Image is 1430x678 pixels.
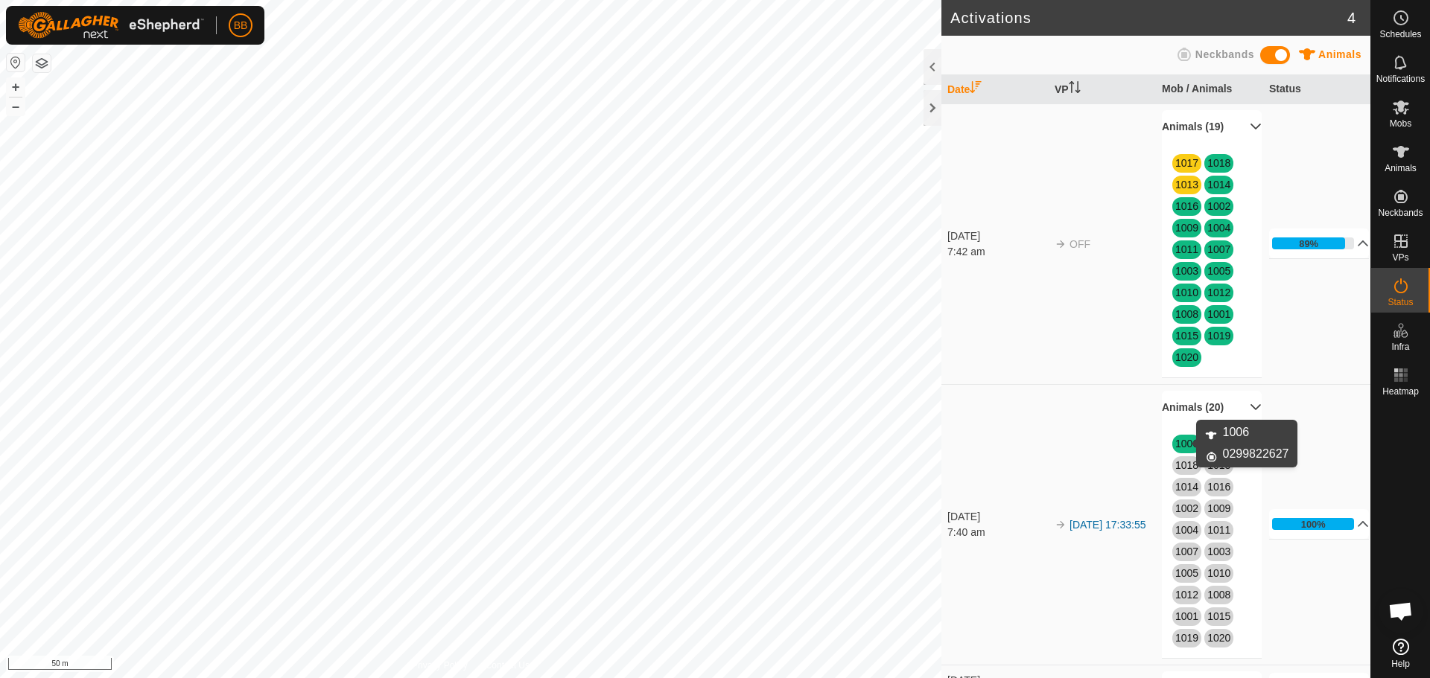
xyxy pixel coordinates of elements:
[7,97,25,115] button: –
[1207,438,1230,450] a: 1017
[1175,481,1198,493] a: 1014
[18,12,204,39] img: Gallagher Logo
[1318,48,1361,60] span: Animals
[1263,75,1370,104] th: Status
[33,54,51,72] button: Map Layers
[1207,481,1230,493] a: 1016
[1382,387,1419,396] span: Heatmap
[1175,287,1198,298] a: 1010
[1175,632,1198,644] a: 1019
[1272,518,1354,530] div: 100%
[1207,567,1230,579] a: 1010
[1391,659,1410,668] span: Help
[1299,237,1318,251] div: 89%
[1175,330,1198,342] a: 1015
[1049,75,1156,104] th: VP
[1207,502,1230,514] a: 1009
[1055,238,1067,250] img: arrow
[1371,633,1430,674] a: Help
[7,54,25,71] button: Reset Map
[1207,589,1230,601] a: 1008
[1175,351,1198,363] a: 1020
[1162,424,1262,658] p-accordion-content: Animals (20)
[1390,119,1411,128] span: Mobs
[1207,610,1230,622] a: 1015
[1162,391,1262,424] p-accordion-header: Animals (20)
[1175,567,1198,579] a: 1005
[1385,164,1417,173] span: Animals
[1207,632,1230,644] a: 1020
[1207,308,1230,320] a: 1001
[1272,237,1354,249] div: 89%
[1175,589,1198,601] a: 1012
[1175,222,1198,234] a: 1009
[1175,438,1198,450] a: 1006
[1269,228,1369,258] p-accordion-header: 89%
[1175,265,1198,277] a: 1003
[1070,238,1090,250] span: OFF
[1379,30,1421,39] span: Schedules
[1207,200,1230,212] a: 1002
[1069,83,1081,95] p-sorticon: Activate to sort
[1379,589,1423,633] a: Open chat
[1207,243,1230,255] a: 1007
[1162,110,1262,144] p-accordion-header: Animals (19)
[1207,265,1230,277] a: 1005
[1207,546,1230,557] a: 1003
[1175,502,1198,514] a: 1002
[1175,524,1198,536] a: 1004
[1175,546,1198,557] a: 1007
[1207,287,1230,298] a: 1012
[412,659,468,672] a: Privacy Policy
[486,659,530,672] a: Contact Us
[950,9,1347,27] h2: Activations
[1207,459,1230,471] a: 1013
[941,75,1049,104] th: Date
[970,83,982,95] p-sorticon: Activate to sort
[947,525,1047,540] div: 7:40 am
[1207,222,1230,234] a: 1004
[1376,74,1425,83] span: Notifications
[1175,610,1198,622] a: 1001
[1392,253,1408,262] span: VPs
[1195,48,1254,60] span: Neckbands
[1175,308,1198,320] a: 1008
[947,244,1047,260] div: 7:42 am
[1175,179,1198,191] a: 1013
[1388,298,1413,307] span: Status
[1391,342,1409,351] span: Infra
[1175,243,1198,255] a: 1011
[1070,519,1145,531] a: [DATE] 17:33:55
[1207,179,1230,191] a: 1014
[1378,208,1423,217] span: Neckbands
[1347,7,1356,29] span: 4
[234,18,248,33] span: BB
[947,509,1047,525] div: [DATE]
[1162,144,1262,377] p-accordion-content: Animals (19)
[1156,75,1263,104] th: Mob / Animals
[1301,517,1326,531] div: 100%
[1207,157,1230,169] a: 1018
[947,228,1047,244] div: [DATE]
[1207,330,1230,342] a: 1019
[7,78,25,96] button: +
[1175,459,1198,471] a: 1018
[1175,157,1198,169] a: 1017
[1207,524,1230,536] a: 1011
[1055,519,1067,531] img: arrow
[1269,509,1369,539] p-accordion-header: 100%
[1175,200,1198,212] a: 1016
